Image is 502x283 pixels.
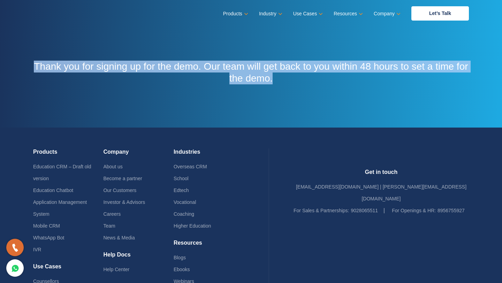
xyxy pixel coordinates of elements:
[33,263,103,275] h4: Use Cases
[174,148,244,161] h4: Industries
[296,184,466,201] a: [EMAIL_ADDRESS][DOMAIN_NAME] | [PERSON_NAME][EMAIL_ADDRESS][DOMAIN_NAME]
[334,9,362,19] a: Resources
[351,208,378,213] a: 9028065511
[33,148,103,161] h4: Products
[33,164,91,181] a: Education CRM – Draft old version
[103,176,142,181] a: Become a partner
[103,267,129,272] a: Help Center
[174,176,189,181] a: School
[392,205,436,216] label: For Openings & HR:
[174,188,189,193] a: Edtech
[174,239,244,252] h4: Resources
[294,169,469,181] h4: Get in touch
[33,247,41,252] a: IVR
[223,9,247,19] a: Products
[103,223,115,229] a: Team
[103,199,145,205] a: Investor & Advisors
[103,235,135,240] a: News & Media
[174,199,196,205] a: Vocational
[33,188,73,193] a: Education Chatbot
[374,9,399,19] a: Company
[438,208,465,213] a: 8956755927
[411,6,469,21] a: Let’s Talk
[293,9,321,19] a: Use Cases
[294,205,349,216] label: For Sales & Partnerships:
[103,211,121,217] a: Careers
[103,164,122,169] a: About us
[174,164,207,169] a: Overseas CRM
[103,148,173,161] h4: Company
[103,251,173,263] h4: Help Docs
[174,223,211,229] a: Higher Education
[33,235,64,240] a: WhatsApp Bot
[259,9,281,19] a: Industry
[33,199,87,217] a: Application Management System
[33,61,469,84] h3: Thank you for signing up for the demo. Our team will get back to you within 48 hours to set a tim...
[174,255,186,260] a: Blogs
[174,211,194,217] a: Coaching
[174,267,190,272] a: Ebooks
[103,188,136,193] a: Our Customers
[33,223,60,229] a: Mobile CRM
